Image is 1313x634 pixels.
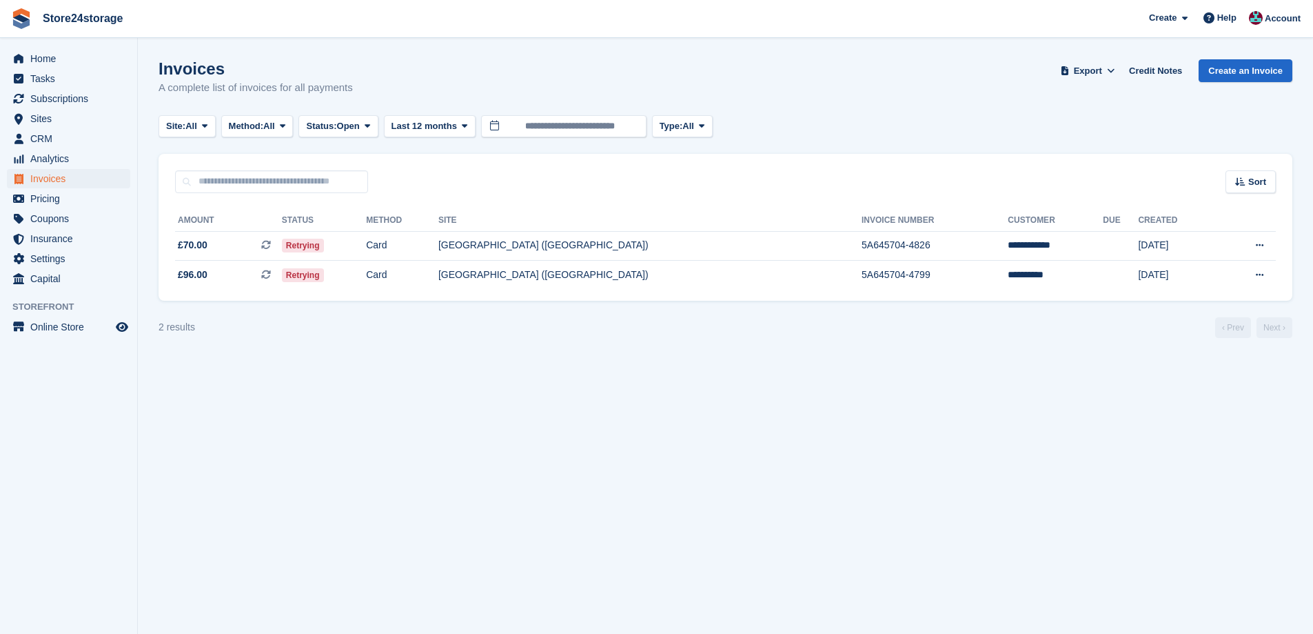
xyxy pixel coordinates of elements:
span: Open [337,119,360,133]
a: Next [1256,317,1292,338]
span: Create [1149,11,1177,25]
span: Insurance [30,229,113,248]
a: menu [7,129,130,148]
th: Due [1103,210,1138,232]
span: Export [1074,64,1102,78]
td: [DATE] [1138,261,1217,290]
span: Online Store [30,317,113,337]
h1: Invoices [159,59,353,78]
a: menu [7,249,130,268]
span: Retrying [282,268,324,282]
a: menu [7,229,130,248]
button: Type: All [652,115,713,138]
button: Last 12 months [384,115,476,138]
span: Settings [30,249,113,268]
span: Method: [229,119,264,133]
span: Invoices [30,169,113,188]
th: Created [1138,210,1217,232]
span: Subscriptions [30,89,113,108]
img: stora-icon-8386f47178a22dfd0bd8f6a31ec36ba5ce8667c1dd55bd0f319d3a0aa187defe.svg [11,8,32,29]
span: Sort [1248,175,1266,189]
a: menu [7,109,130,128]
a: Store24storage [37,7,129,30]
span: £96.00 [178,268,207,282]
div: 2 results [159,320,195,335]
span: Type: [660,119,683,133]
span: Last 12 months [391,119,457,133]
span: Status: [306,119,336,133]
span: Storefront [12,300,137,314]
button: Method: All [221,115,294,138]
span: Help [1217,11,1236,25]
button: Export [1057,59,1118,82]
th: Amount [175,210,282,232]
a: menu [7,269,130,288]
th: Site [438,210,862,232]
span: Tasks [30,69,113,88]
button: Status: Open [298,115,378,138]
th: Invoice Number [862,210,1008,232]
a: menu [7,169,130,188]
img: George [1249,11,1263,25]
a: Credit Notes [1123,59,1188,82]
span: Coupons [30,209,113,228]
td: Card [366,231,438,261]
span: £70.00 [178,238,207,252]
td: [DATE] [1138,231,1217,261]
td: [GEOGRAPHIC_DATA] ([GEOGRAPHIC_DATA]) [438,231,862,261]
a: Create an Invoice [1199,59,1292,82]
span: All [682,119,694,133]
a: menu [7,49,130,68]
span: Analytics [30,149,113,168]
a: Previous [1215,317,1251,338]
td: Card [366,261,438,290]
a: menu [7,189,130,208]
p: A complete list of invoices for all payments [159,80,353,96]
span: Sites [30,109,113,128]
a: menu [7,69,130,88]
span: All [263,119,275,133]
th: Customer [1008,210,1103,232]
a: menu [7,317,130,337]
nav: Page [1212,317,1295,338]
span: Pricing [30,189,113,208]
span: All [185,119,197,133]
td: 5A645704-4826 [862,231,1008,261]
span: CRM [30,129,113,148]
span: Site: [166,119,185,133]
span: Retrying [282,239,324,252]
th: Status [282,210,366,232]
a: menu [7,149,130,168]
span: Capital [30,269,113,288]
a: Preview store [114,319,130,335]
a: menu [7,89,130,108]
span: Home [30,49,113,68]
button: Site: All [159,115,216,138]
th: Method [366,210,438,232]
a: menu [7,209,130,228]
td: [GEOGRAPHIC_DATA] ([GEOGRAPHIC_DATA]) [438,261,862,290]
span: Account [1265,12,1301,26]
td: 5A645704-4799 [862,261,1008,290]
